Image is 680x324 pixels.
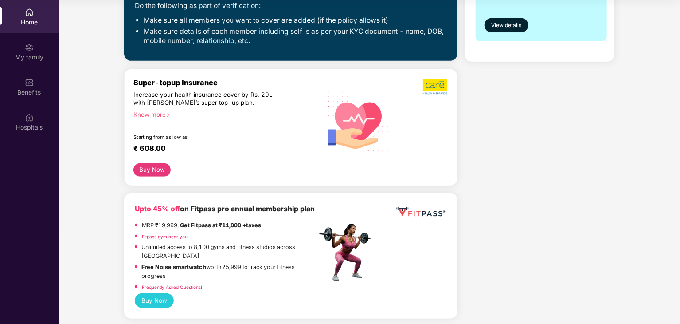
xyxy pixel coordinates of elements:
[25,43,34,52] img: svg+xml;base64,PHN2ZyB3aWR0aD0iMjAiIGhlaWdodD0iMjAiIHZpZXdCb3g9IjAgMCAyMCAyMCIgZmlsbD0ibm9uZSIgeG...
[142,263,317,281] p: worth ₹5,999 to track your fitness progress
[25,113,34,122] img: svg+xml;base64,PHN2ZyBpZD0iSG9zcGl0YWxzIiB4bWxucz0iaHR0cDovL3d3dy53My5vcmcvMjAwMC9zdmciIHdpZHRoPS...
[317,80,396,161] img: svg+xml;base64,PHN2ZyB4bWxucz0iaHR0cDovL3d3dy53My5vcmcvMjAwMC9zdmciIHhtbG5zOnhsaW5rPSJodHRwOi8vd3...
[166,112,171,117] span: right
[180,222,261,229] strong: Get Fitpass at ₹11,000 +taxes
[133,78,317,87] div: Super-topup Insurance
[142,264,207,270] strong: Free Noise smartwatch
[25,78,34,87] img: svg+xml;base64,PHN2ZyBpZD0iQmVuZWZpdHMiIHhtbG5zPSJodHRwOi8vd3d3LnczLm9yZy8yMDAwL3N2ZyIgd2lkdGg9Ij...
[142,222,179,229] del: MRP ₹19,999,
[135,293,174,308] button: Buy Now
[133,163,171,177] button: Buy Now
[133,144,308,154] div: ₹ 608.00
[317,221,379,284] img: fpp.png
[141,243,317,261] p: Unlimited access to 8,100 gyms and fitness studios across [GEOGRAPHIC_DATA]
[135,205,180,213] b: Upto 45% off
[133,134,279,140] div: Starting from as low as
[133,91,279,107] div: Increase your health insurance cover by Rs. 20L with [PERSON_NAME]’s super top-up plan.
[142,234,188,239] a: Fitpass gym near you
[144,16,447,25] li: Make sure all members you want to cover are added (if the policy allows it)
[423,78,448,95] img: b5dec4f62d2307b9de63beb79f102df3.png
[144,27,447,46] li: Make sure details of each member including self is as per your KYC document - name, DOB, mobile n...
[135,0,447,12] div: Do the following as part of verification:
[142,284,202,290] a: Frequently Asked Questions!
[485,18,528,32] button: View details
[135,205,315,213] b: on Fitpass pro annual membership plan
[395,204,446,220] img: fppp.png
[25,8,34,17] img: svg+xml;base64,PHN2ZyBpZD0iSG9tZSIgeG1sbnM9Imh0dHA6Ly93d3cudzMub3JnLzIwMDAvc3ZnIiB3aWR0aD0iMjAiIG...
[133,111,312,117] div: Know more
[491,21,521,30] span: View details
